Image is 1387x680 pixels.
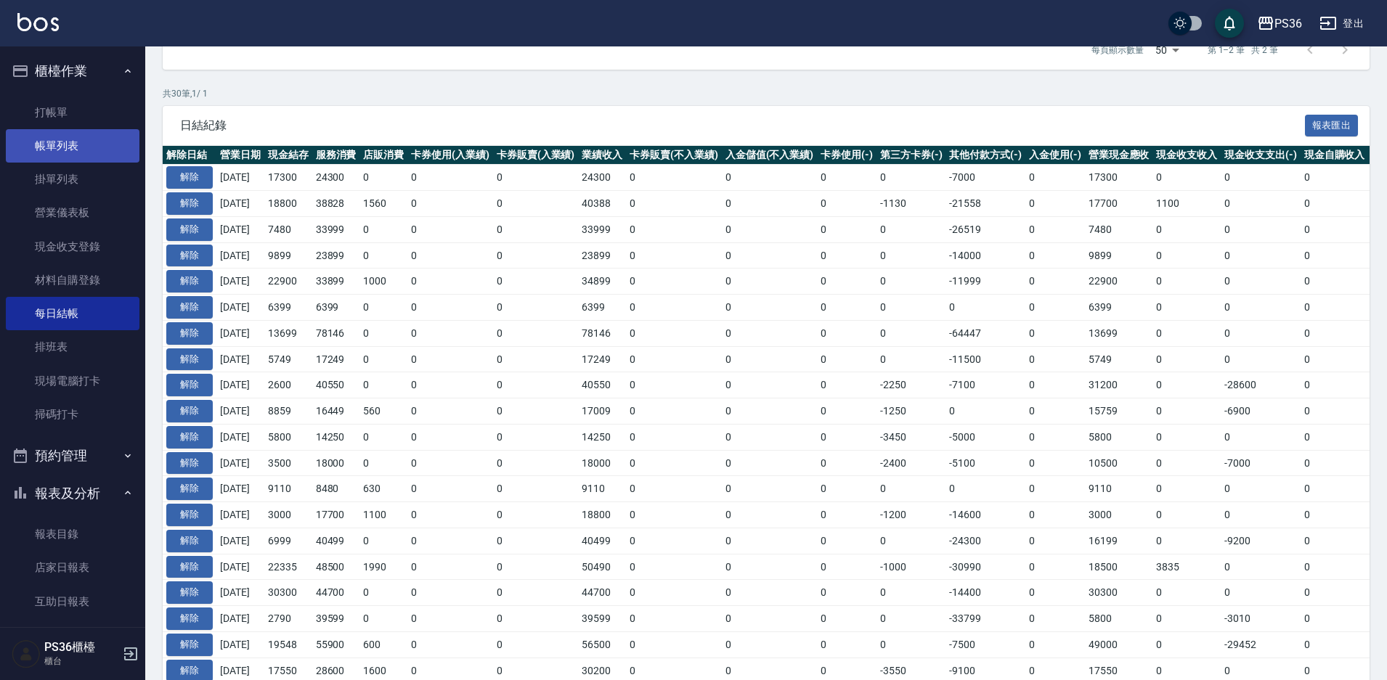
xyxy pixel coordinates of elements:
td: 0 [407,398,493,425]
td: 2600 [264,372,312,398]
td: 0 [722,502,818,528]
td: 1000 [359,269,407,295]
td: 0 [1221,191,1301,217]
td: 0 [722,295,818,321]
td: 0 [817,372,876,398]
td: 0 [407,372,493,398]
td: 18800 [264,191,312,217]
td: 0 [1221,476,1301,502]
td: 0 [1152,398,1221,425]
button: 解除 [166,296,213,319]
td: 0 [1301,476,1369,502]
th: 第三方卡券(-) [876,146,946,165]
td: 0 [407,346,493,372]
td: 6399 [578,295,626,321]
td: 0 [1025,216,1085,242]
td: 5749 [1085,346,1153,372]
td: 24300 [312,165,360,191]
td: -21558 [945,191,1025,217]
td: 17300 [264,165,312,191]
td: 0 [876,269,946,295]
td: 0 [817,398,876,425]
td: 34899 [578,269,626,295]
td: 0 [1221,346,1301,372]
td: 31200 [1085,372,1153,398]
td: 0 [1301,372,1369,398]
td: -11999 [945,269,1025,295]
td: 17249 [312,346,360,372]
a: 報表匯出 [1305,118,1359,131]
td: 0 [359,424,407,450]
a: 掛單列表 [6,163,139,196]
td: 9899 [1085,242,1153,269]
td: 5749 [264,346,312,372]
td: 33999 [578,216,626,242]
td: -1250 [876,398,946,425]
td: 0 [626,502,722,528]
button: PS36 [1251,9,1308,38]
p: 每頁顯示數量 [1091,44,1144,57]
td: 0 [359,242,407,269]
td: 13699 [1085,320,1153,346]
td: 0 [493,242,579,269]
td: 0 [493,295,579,321]
td: 9899 [264,242,312,269]
td: 0 [1152,476,1221,502]
td: 0 [1301,398,1369,425]
td: 0 [1301,424,1369,450]
td: 0 [1025,242,1085,269]
td: -28600 [1221,372,1301,398]
td: 6399 [1085,295,1153,321]
td: 0 [407,424,493,450]
a: 排班表 [6,330,139,364]
td: 0 [817,476,876,502]
td: [DATE] [216,502,264,528]
td: 24300 [578,165,626,191]
td: 0 [407,165,493,191]
td: [DATE] [216,191,264,217]
th: 解除日結 [163,146,216,165]
a: 現場電腦打卡 [6,364,139,398]
td: 0 [359,216,407,242]
td: -3450 [876,424,946,450]
td: 22900 [1085,269,1153,295]
td: 0 [1025,295,1085,321]
td: 0 [493,450,579,476]
td: 0 [722,424,818,450]
th: 服務消費 [312,146,360,165]
td: 0 [359,346,407,372]
td: 78146 [312,320,360,346]
button: 解除 [166,478,213,500]
button: 解除 [166,218,213,241]
a: 互助排行榜 [6,618,139,652]
td: 0 [1152,346,1221,372]
td: 6399 [312,295,360,321]
td: 0 [1152,372,1221,398]
button: 解除 [166,322,213,345]
td: 0 [1301,165,1369,191]
td: 33899 [312,269,360,295]
td: 0 [1221,216,1301,242]
th: 入金儲值(不入業績) [722,146,818,165]
th: 店販消費 [359,146,407,165]
th: 卡券販賣(入業績) [493,146,579,165]
td: 17300 [1085,165,1153,191]
td: 560 [359,398,407,425]
td: [DATE] [216,320,264,346]
button: 解除 [166,504,213,526]
td: 0 [626,398,722,425]
td: 0 [876,320,946,346]
td: 0 [1301,346,1369,372]
td: 22900 [264,269,312,295]
td: 0 [1301,295,1369,321]
td: 0 [876,476,946,502]
p: 第 1–2 筆 共 2 筆 [1208,44,1278,57]
img: Person [12,639,41,668]
td: 6399 [264,295,312,321]
td: 0 [407,450,493,476]
td: 0 [1152,320,1221,346]
td: 0 [1152,269,1221,295]
td: 0 [1025,398,1085,425]
button: save [1215,9,1244,38]
td: 0 [722,165,818,191]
